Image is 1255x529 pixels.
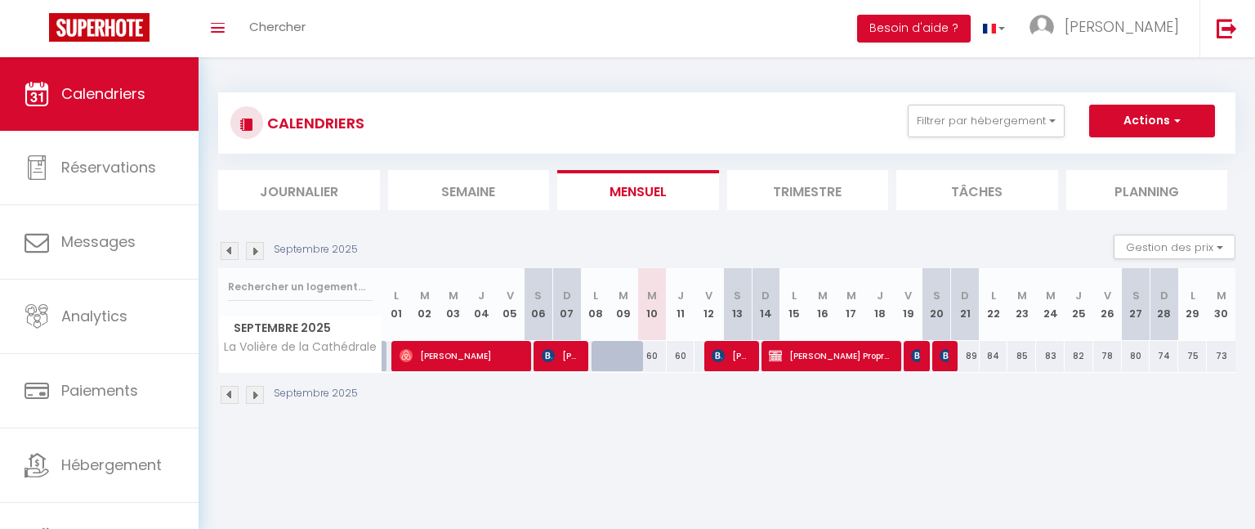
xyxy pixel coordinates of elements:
th: 10 [638,268,667,341]
th: 14 [752,268,780,341]
abbr: D [761,288,770,303]
th: 29 [1178,268,1207,341]
div: 74 [1150,341,1178,371]
div: 73 [1207,341,1235,371]
th: 22 [980,268,1008,341]
th: 26 [1093,268,1122,341]
li: Journalier [218,170,380,210]
th: 02 [410,268,439,341]
span: [PERSON_NAME] [400,340,520,371]
li: Trimestre [727,170,889,210]
th: 23 [1007,268,1036,341]
th: 19 [894,268,922,341]
th: 20 [922,268,951,341]
div: 84 [980,341,1008,371]
p: Septembre 2025 [274,242,358,258]
abbr: L [792,288,797,303]
th: 24 [1036,268,1065,341]
abbr: S [534,288,542,303]
span: [PERSON_NAME] [940,340,949,371]
p: Septembre 2025 [274,386,358,401]
th: 25 [1065,268,1093,341]
div: 78 [1093,341,1122,371]
abbr: M [420,288,430,303]
span: [PERSON_NAME] [542,340,578,371]
abbr: M [846,288,856,303]
div: 85 [1007,341,1036,371]
span: La Volière de la Cathédrale [221,341,377,353]
th: 11 [667,268,695,341]
th: 16 [809,268,837,341]
th: 27 [1122,268,1150,341]
abbr: V [1104,288,1111,303]
th: 13 [723,268,752,341]
button: Besoin d'aide ? [857,15,971,43]
th: 03 [439,268,467,341]
th: 17 [837,268,866,341]
abbr: J [877,288,883,303]
span: [PERSON_NAME] [712,340,748,371]
span: Calendriers [61,83,145,104]
th: 12 [694,268,723,341]
div: 89 [951,341,980,371]
button: Actions [1089,105,1215,137]
abbr: M [1046,288,1056,303]
abbr: V [507,288,514,303]
abbr: L [1190,288,1195,303]
th: 15 [780,268,809,341]
th: 09 [610,268,638,341]
li: Planning [1066,170,1228,210]
span: Hébergement [61,455,162,475]
abbr: D [1160,288,1168,303]
abbr: M [818,288,828,303]
th: 21 [951,268,980,341]
abbr: L [394,288,399,303]
div: 60 [667,341,695,371]
div: 80 [1122,341,1150,371]
abbr: D [961,288,969,303]
button: Filtrer par hébergement [908,105,1065,137]
span: [PERSON_NAME] [911,340,920,371]
li: Semaine [388,170,550,210]
abbr: D [563,288,571,303]
div: 75 [1178,341,1207,371]
h3: CALENDRIERS [263,105,364,141]
span: [PERSON_NAME] [1065,16,1179,37]
abbr: L [991,288,996,303]
img: logout [1217,18,1237,38]
span: Analytics [61,306,127,326]
div: 60 [638,341,667,371]
th: 30 [1207,268,1235,341]
abbr: M [1217,288,1226,303]
li: Mensuel [557,170,719,210]
img: Super Booking [49,13,150,42]
span: Messages [61,231,136,252]
th: 18 [865,268,894,341]
abbr: J [478,288,485,303]
abbr: M [647,288,657,303]
th: 07 [552,268,581,341]
span: Paiements [61,380,138,401]
button: Gestion des prix [1114,235,1235,259]
th: 06 [525,268,553,341]
abbr: M [449,288,458,303]
li: Tâches [896,170,1058,210]
div: 82 [1065,341,1093,371]
abbr: L [593,288,598,303]
img: ... [1029,15,1054,39]
input: Rechercher un logement... [228,272,373,302]
abbr: M [1017,288,1027,303]
span: Chercher [249,18,306,35]
th: 05 [496,268,525,341]
abbr: V [904,288,912,303]
th: 01 [382,268,411,341]
span: [PERSON_NAME] Propriétaire occuoation privée [769,340,889,371]
abbr: V [705,288,712,303]
div: 83 [1036,341,1065,371]
abbr: S [1132,288,1140,303]
span: Septembre 2025 [219,316,382,340]
th: 08 [581,268,610,341]
th: 28 [1150,268,1178,341]
span: Réservations [61,157,156,177]
th: 04 [467,268,496,341]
